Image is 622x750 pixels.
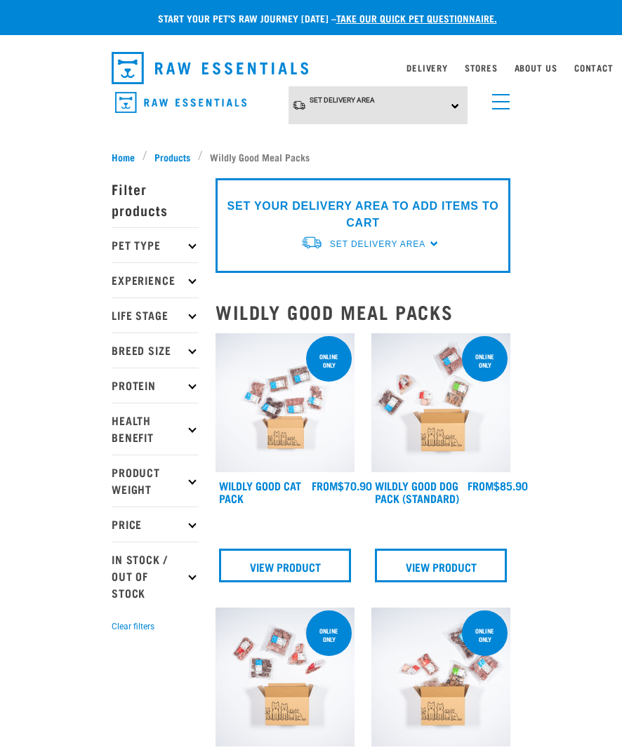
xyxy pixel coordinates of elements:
[330,239,425,249] span: Set Delivery Area
[406,65,447,70] a: Delivery
[219,482,301,501] a: Wildly Good Cat Pack
[462,346,508,375] div: Online Only
[216,333,355,472] img: Cat 0 2sec
[312,479,372,492] div: $70.90
[216,301,510,323] h2: Wildly Good Meal Packs
[292,100,306,111] img: van-moving.png
[375,482,459,501] a: Wildly Good Dog Pack (Standard)
[147,149,198,164] a: Products
[336,15,497,20] a: take our quick pet questionnaire.
[219,549,351,582] a: View Product
[300,235,323,250] img: van-moving.png
[465,65,498,70] a: Stores
[216,608,355,746] img: Dog Novel 0 2sec
[515,65,557,70] a: About Us
[112,455,199,507] p: Product Weight
[306,620,352,650] div: Online Only
[112,507,199,542] p: Price
[112,171,199,227] p: Filter products
[112,52,308,84] img: Raw Essentials Logo
[226,198,500,232] p: SET YOUR DELIVERY AREA TO ADD ITEMS TO CART
[310,96,375,104] span: Set Delivery Area
[371,333,510,472] img: Dog 0 2sec
[154,149,190,164] span: Products
[112,620,154,633] button: Clear filters
[574,65,614,70] a: Contact
[468,482,494,488] span: FROM
[485,86,510,111] a: menu
[112,227,199,262] p: Pet Type
[462,620,508,650] div: Online Only
[371,608,510,746] img: Puppy 0 2sec
[112,333,199,368] p: Breed Size
[112,149,143,164] a: Home
[112,542,199,610] p: In Stock / Out Of Stock
[468,479,528,492] div: $85.90
[112,149,510,164] nav: breadcrumbs
[112,368,199,403] p: Protein
[112,297,199,333] p: Life Stage
[115,92,246,114] img: Raw Essentials Logo
[112,149,135,164] span: Home
[306,346,352,375] div: ONLINE ONLY
[375,549,507,582] a: View Product
[100,46,522,90] nav: dropdown navigation
[112,262,199,297] p: Experience
[312,482,338,488] span: FROM
[112,403,199,455] p: Health Benefit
